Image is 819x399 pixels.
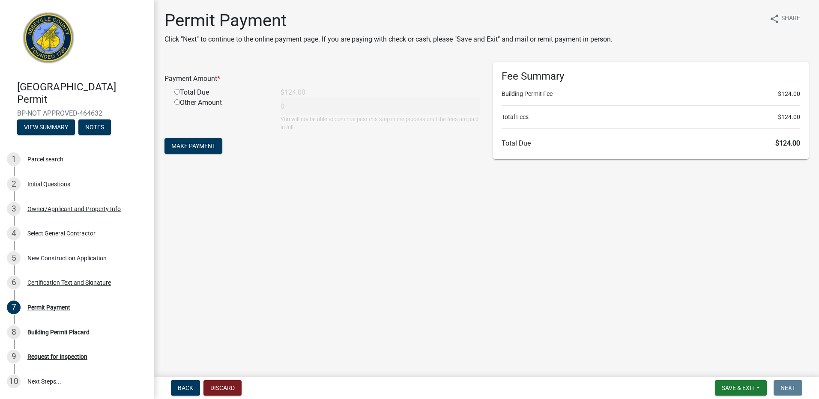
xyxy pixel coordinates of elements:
[203,380,242,396] button: Discard
[158,74,487,84] div: Payment Amount
[27,255,107,261] div: New Construction Application
[17,9,80,72] img: Abbeville County, South Carolina
[27,280,111,286] div: Certification Text and Signature
[774,380,802,396] button: Next
[502,113,800,122] li: Total Fees
[7,301,21,314] div: 7
[27,329,90,335] div: Building Permit Placard
[722,384,755,391] span: Save & Exit
[7,251,21,265] div: 5
[7,276,21,289] div: 6
[7,152,21,166] div: 1
[781,14,800,24] span: Share
[27,354,87,360] div: Request for Inspection
[778,89,800,98] span: $124.00
[502,139,800,147] h6: Total Due
[164,10,613,31] h1: Permit Payment
[7,350,21,363] div: 9
[715,380,767,396] button: Save & Exit
[78,124,111,131] wm-modal-confirm: Notes
[17,81,147,106] h4: [GEOGRAPHIC_DATA] Permit
[762,10,807,27] button: shareShare
[164,34,613,45] p: Click "Next" to continue to the online payment page. If you are paying with check or cash, please...
[178,384,193,391] span: Back
[27,304,70,310] div: Permit Payment
[171,380,200,396] button: Back
[775,139,800,147] span: $124.00
[7,325,21,339] div: 8
[17,119,75,135] button: View Summary
[7,375,21,388] div: 10
[7,177,21,191] div: 2
[27,230,96,236] div: Select General Contractor
[780,384,795,391] span: Next
[502,89,800,98] li: Building Permit Fee
[7,202,21,216] div: 3
[27,156,63,162] div: Parcel search
[7,226,21,240] div: 4
[168,87,274,98] div: Total Due
[778,113,800,122] span: $124.00
[171,143,215,149] span: Make Payment
[769,14,780,24] i: share
[78,119,111,135] button: Notes
[17,124,75,131] wm-modal-confirm: Summary
[502,70,800,83] h6: Fee Summary
[168,98,274,131] div: Other Amount
[164,138,222,154] button: Make Payment
[17,109,137,117] span: BP-NOT APPROVED-464632
[27,181,70,187] div: Initial Questions
[27,206,121,212] div: Owner/Applicant and Property Info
